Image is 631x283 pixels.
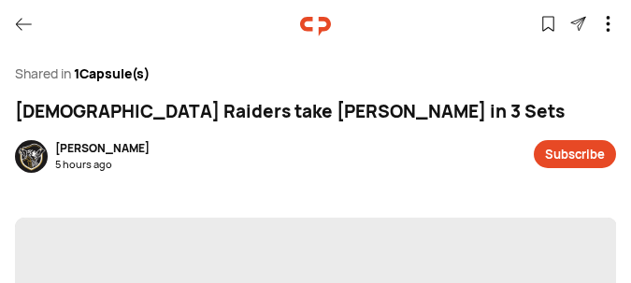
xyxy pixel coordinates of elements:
img: logo [300,11,331,42]
img: resizeImage [15,140,48,173]
span: 1 Capsule(s) [74,64,150,82]
div: [PERSON_NAME] [55,140,150,157]
div: 5 hours ago [55,157,150,173]
button: Subscribe [534,140,616,168]
div: Shared in [15,64,616,83]
div: [DEMOGRAPHIC_DATA] Raiders take [PERSON_NAME] in 3 Sets [15,98,616,125]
